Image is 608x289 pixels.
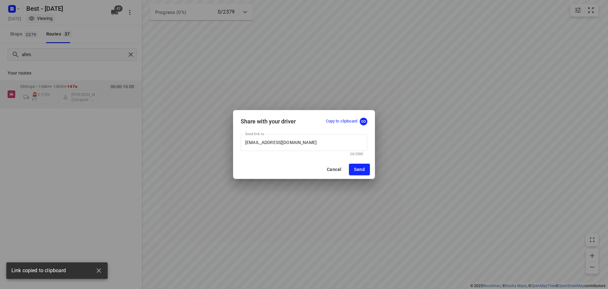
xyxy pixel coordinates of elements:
[11,267,66,274] span: Link copied to clipboard
[241,134,367,151] input: Driver’s email address
[327,167,341,172] span: Cancel
[349,164,370,175] button: Send
[354,167,365,172] span: Send
[326,118,357,124] p: Copy to clipboard
[350,152,363,156] span: 24/2500
[241,118,296,125] h5: Share with your driver
[322,164,346,175] button: Cancel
